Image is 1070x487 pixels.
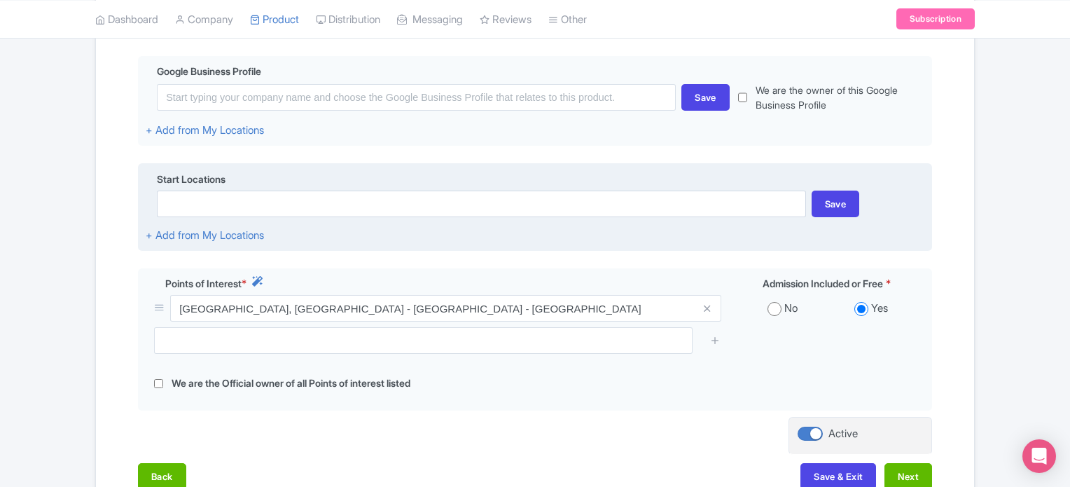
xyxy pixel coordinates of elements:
div: Active [828,426,858,442]
input: Start typing your company name and choose the Google Business Profile that relates to this product. [157,84,676,111]
div: Save [681,84,730,111]
span: Google Business Profile [157,64,261,78]
span: Start Locations [157,172,225,186]
label: No [784,301,798,317]
a: Subscription [896,8,975,29]
label: We are the owner of this Google Business Profile [756,83,924,112]
a: + Add from My Locations [146,123,264,137]
div: Save [812,191,860,217]
span: Admission Included or Free [763,276,883,291]
label: We are the Official owner of all Points of interest listed [172,376,410,392]
label: Yes [871,301,888,317]
a: + Add from My Locations [146,228,264,242]
span: Points of Interest [165,276,242,291]
div: Open Intercom Messenger [1022,439,1056,473]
